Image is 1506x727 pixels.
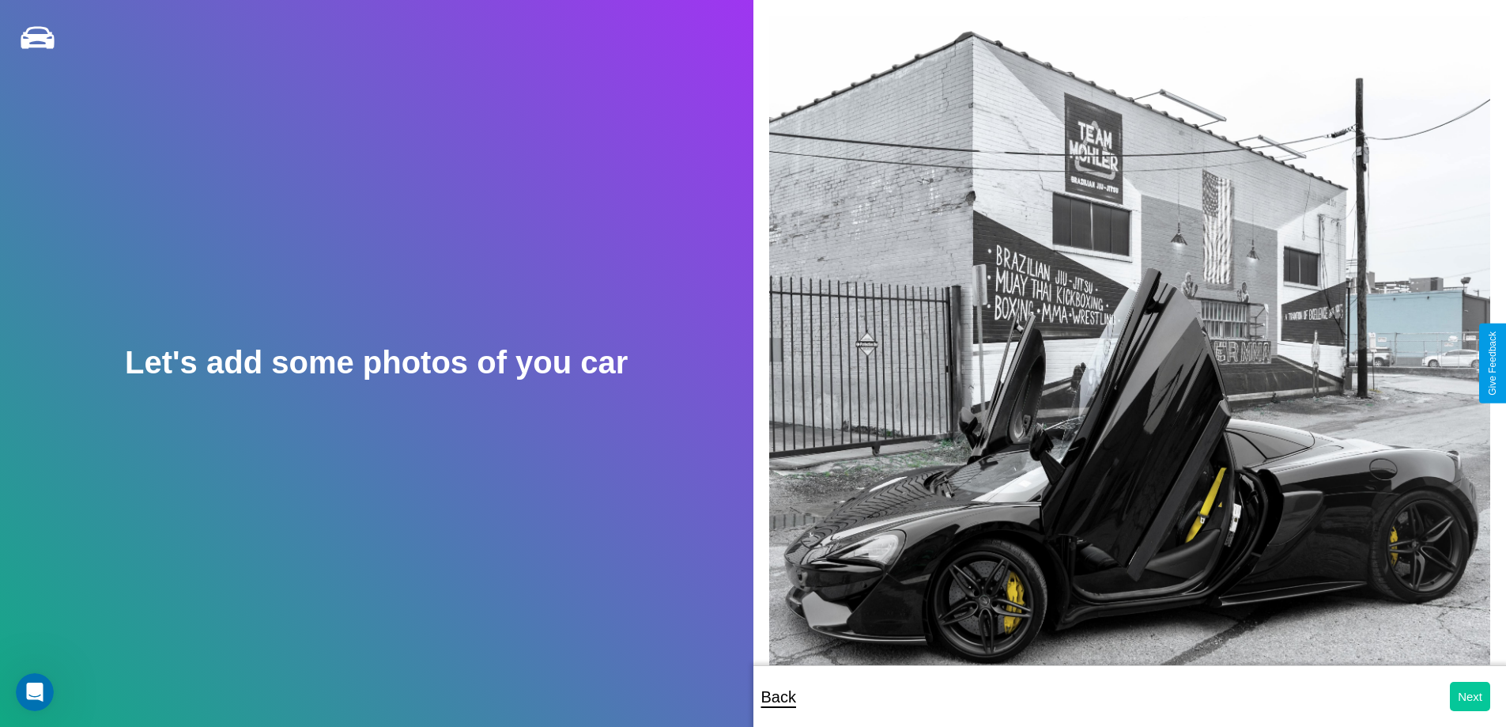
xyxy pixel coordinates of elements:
[16,673,54,711] iframe: Intercom live chat
[1450,682,1490,711] button: Next
[1487,331,1498,396] div: Give Feedback
[125,345,628,381] h2: Let's add some photos of you car
[769,16,1491,695] img: posted
[761,683,796,711] p: Back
